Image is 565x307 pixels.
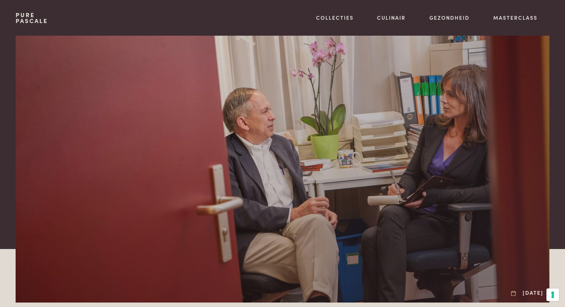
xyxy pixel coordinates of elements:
button: Uw voorkeuren voor toestemming voor trackingtechnologieën [546,288,559,301]
a: Culinair [377,14,406,22]
a: Collecties [316,14,354,22]
div: [DATE] [511,289,543,297]
a: Gezondheid [429,14,470,22]
a: PurePascale [16,12,48,24]
a: Masterclass [493,14,538,22]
